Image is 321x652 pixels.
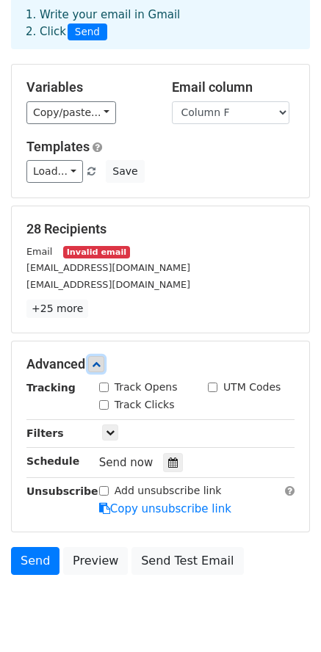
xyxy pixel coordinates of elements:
a: Preview [63,547,128,575]
a: Load... [26,160,83,183]
iframe: Chat Widget [248,582,321,652]
small: [EMAIL_ADDRESS][DOMAIN_NAME] [26,279,190,290]
label: Track Opens [115,380,178,395]
button: Save [106,160,144,183]
span: Send [68,23,107,41]
a: +25 more [26,300,88,318]
h5: Variables [26,79,150,95]
strong: Tracking [26,382,76,394]
h5: Advanced [26,356,295,372]
strong: Filters [26,427,64,439]
a: Send [11,547,59,575]
strong: Unsubscribe [26,485,98,497]
a: Templates [26,139,90,154]
div: 1. Write your email in Gmail 2. Click [15,7,306,40]
small: [EMAIL_ADDRESS][DOMAIN_NAME] [26,262,190,273]
a: Send Test Email [131,547,243,575]
label: UTM Codes [223,380,281,395]
label: Add unsubscribe link [115,483,222,499]
h5: 28 Recipients [26,221,295,237]
small: Invalid email [63,246,129,258]
a: Copy/paste... [26,101,116,124]
span: Send now [99,456,154,469]
strong: Schedule [26,455,79,467]
h5: Email column [172,79,295,95]
label: Track Clicks [115,397,175,413]
a: Copy unsubscribe link [99,502,231,515]
small: Email [26,246,52,257]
